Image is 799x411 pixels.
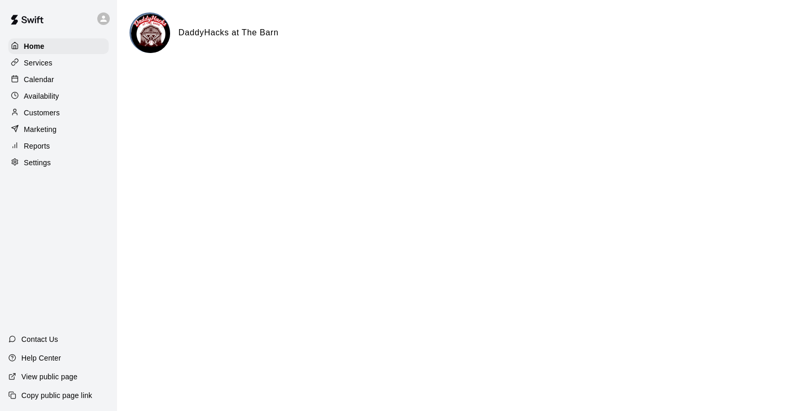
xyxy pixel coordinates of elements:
[21,334,58,344] p: Contact Us
[21,353,61,363] p: Help Center
[21,372,78,382] p: View public page
[8,88,109,104] a: Availability
[24,91,59,101] p: Availability
[24,58,53,68] p: Services
[24,108,60,118] p: Customers
[24,157,51,168] p: Settings
[178,26,279,39] h6: DaddyHacks at The Barn
[8,105,109,121] a: Customers
[8,155,109,170] a: Settings
[8,38,109,54] a: Home
[24,74,54,85] p: Calendar
[8,138,109,154] a: Reports
[24,41,45,51] p: Home
[8,55,109,71] a: Services
[24,124,57,135] p: Marketing
[24,141,50,151] p: Reports
[8,72,109,87] a: Calendar
[8,122,109,137] a: Marketing
[131,14,170,53] img: DaddyHacks at The Barn logo
[21,390,92,401] p: Copy public page link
